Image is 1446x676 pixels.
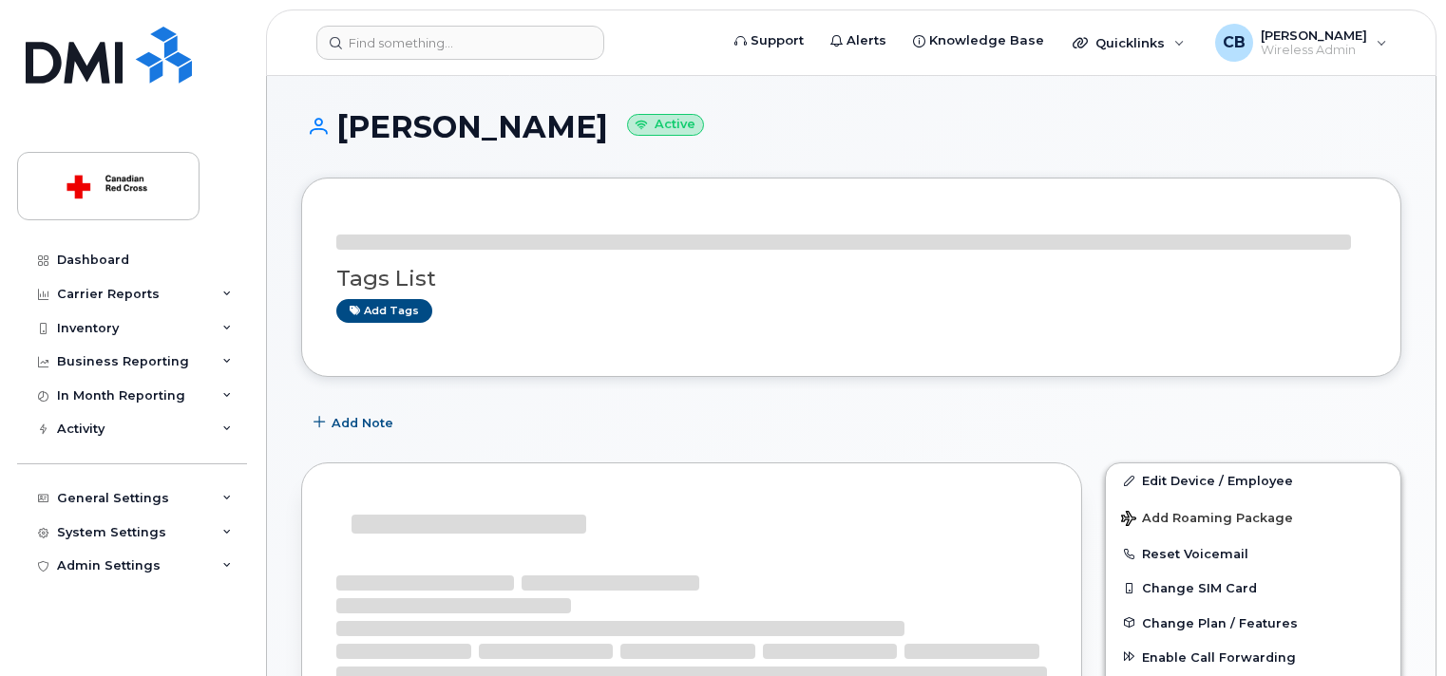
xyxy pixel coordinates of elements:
[1106,571,1400,605] button: Change SIM Card
[336,267,1366,291] h3: Tags List
[1106,606,1400,640] button: Change Plan / Features
[301,405,409,440] button: Add Note
[1106,498,1400,536] button: Add Roaming Package
[1106,536,1400,571] button: Reset Voicemail
[627,114,704,136] small: Active
[1142,615,1298,629] span: Change Plan / Features
[332,414,393,432] span: Add Note
[336,299,432,323] a: Add tags
[1121,511,1293,529] span: Add Roaming Package
[1106,463,1400,498] a: Edit Device / Employee
[301,110,1401,143] h1: [PERSON_NAME]
[1142,649,1296,664] span: Enable Call Forwarding
[1106,640,1400,674] button: Enable Call Forwarding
